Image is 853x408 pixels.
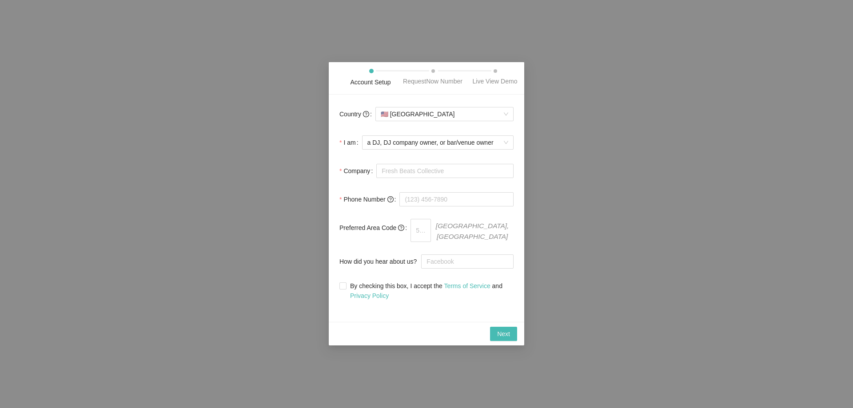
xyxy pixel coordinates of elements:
[350,293,389,300] a: Privacy Policy
[381,111,388,118] span: 🇺🇸
[431,219,514,242] span: [GEOGRAPHIC_DATA], [GEOGRAPHIC_DATA]
[363,111,369,117] span: question-circle
[376,164,514,178] input: Company
[339,109,369,119] span: Country
[347,281,514,301] span: By checking this box, I accept the and
[381,107,508,121] span: [GEOGRAPHIC_DATA]
[398,225,404,231] span: question-circle
[350,77,391,87] div: Account Setup
[490,327,517,341] button: Next
[403,76,462,86] div: RequestNow Number
[339,253,421,271] label: How did you hear about us?
[339,134,362,151] label: I am
[367,136,508,149] span: a DJ, DJ company owner, or bar/venue owner
[411,219,431,242] input: 510
[387,196,394,202] span: question-circle
[339,162,376,180] label: Company
[473,76,518,86] div: Live View Demo
[339,223,404,233] span: Preferred Area Code
[497,329,510,339] span: Next
[399,192,514,206] input: (123) 456-7890
[444,283,490,290] a: Terms of Service
[421,255,514,269] input: How did you hear about us?
[343,194,393,204] span: Phone Number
